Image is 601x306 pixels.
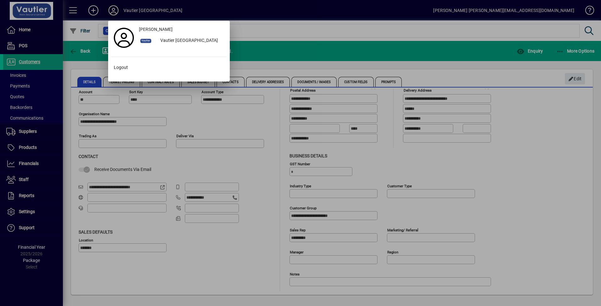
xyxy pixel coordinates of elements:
span: Logout [114,64,128,71]
button: Logout [111,62,227,73]
span: [PERSON_NAME] [139,26,173,33]
div: Vautier [GEOGRAPHIC_DATA] [155,35,227,47]
a: [PERSON_NAME] [136,24,227,35]
button: Vautier [GEOGRAPHIC_DATA] [136,35,227,47]
a: Profile [111,32,136,43]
